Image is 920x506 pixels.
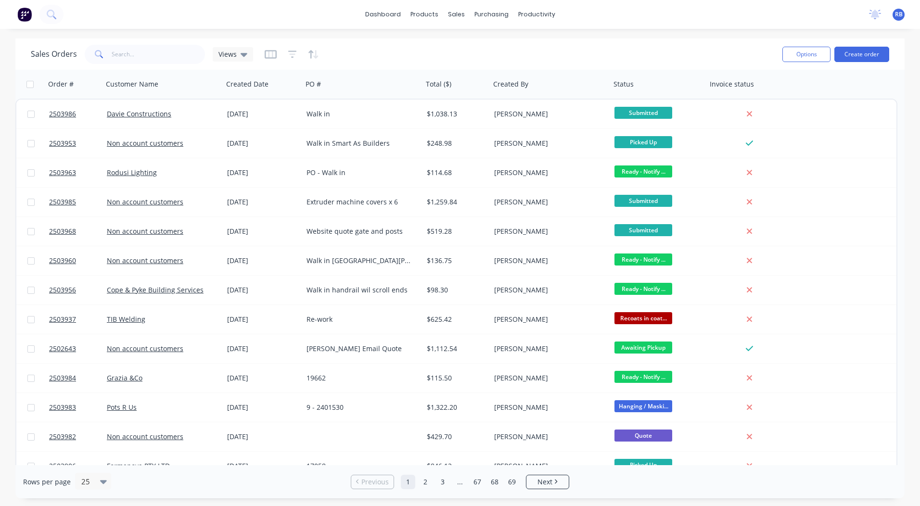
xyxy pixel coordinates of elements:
[49,100,107,128] a: 2503986
[49,285,76,295] span: 2503956
[49,461,76,471] span: 2503906
[107,139,183,148] a: Non account customers
[307,285,413,295] div: Walk in handrail wil scroll ends
[613,79,634,89] div: Status
[107,432,183,441] a: Non account customers
[494,315,601,324] div: [PERSON_NAME]
[107,197,183,206] a: Non account customers
[614,400,672,412] span: Hanging / Maski...
[427,315,484,324] div: $625.42
[614,312,672,324] span: Recoats in coat...
[494,109,601,119] div: [PERSON_NAME]
[614,107,672,119] span: Submitted
[360,7,406,22] a: dashboard
[227,344,299,354] div: [DATE]
[49,315,76,324] span: 2503937
[614,253,672,266] span: Ready - Notify ...
[307,139,413,148] div: Walk in Smart As Builders
[470,475,485,489] a: Page 67
[227,403,299,412] div: [DATE]
[427,109,484,119] div: $1,038.13
[307,344,413,354] div: [PERSON_NAME] Email Quote
[494,139,601,148] div: [PERSON_NAME]
[227,373,299,383] div: [DATE]
[361,477,389,487] span: Previous
[418,475,433,489] a: Page 2
[443,7,470,22] div: sales
[307,461,413,471] div: 17058
[427,168,484,177] div: $114.68
[307,197,413,207] div: Extruder machine covers x 6
[107,344,183,353] a: Non account customers
[494,432,601,442] div: [PERSON_NAME]
[427,373,484,383] div: $115.50
[307,315,413,324] div: Re-work
[49,197,76,207] span: 2503985
[227,109,299,119] div: [DATE]
[494,461,601,471] div: [PERSON_NAME]
[227,285,299,295] div: [DATE]
[494,256,601,266] div: [PERSON_NAME]
[614,224,672,236] span: Submitted
[49,158,107,187] a: 2503963
[614,371,672,383] span: Ready - Notify ...
[227,432,299,442] div: [DATE]
[513,7,560,22] div: productivity
[494,285,601,295] div: [PERSON_NAME]
[614,430,672,442] span: Quote
[307,109,413,119] div: Walk in
[107,256,183,265] a: Non account customers
[427,285,484,295] div: $98.30
[107,285,204,294] a: Cope & Pyke Building Services
[49,139,76,148] span: 2503953
[227,461,299,471] div: [DATE]
[526,477,569,487] a: Next page
[614,459,672,471] span: Picked Up
[614,283,672,295] span: Ready - Notify ...
[426,79,451,89] div: Total ($)
[49,188,107,216] a: 2503985
[227,227,299,236] div: [DATE]
[307,373,413,383] div: 19662
[710,79,754,89] div: Invoice status
[218,49,237,59] span: Views
[427,197,484,207] div: $1,259.84
[537,477,552,487] span: Next
[107,403,137,412] a: Pots R Us
[306,79,321,89] div: PO #
[494,373,601,383] div: [PERSON_NAME]
[49,168,76,177] span: 2503963
[307,403,413,412] div: 9 - 2401530
[226,79,268,89] div: Created Date
[435,475,450,489] a: Page 3
[307,227,413,236] div: Website quote gate and posts
[49,256,76,266] span: 2503960
[494,344,601,354] div: [PERSON_NAME]
[401,475,415,489] a: Page 1 is your current page
[49,344,76,354] span: 2502643
[49,422,107,451] a: 2503982
[23,477,71,487] span: Rows per page
[49,305,107,334] a: 2503937
[106,79,158,89] div: Customer Name
[614,195,672,207] span: Submitted
[49,403,76,412] span: 2503983
[107,461,170,470] a: Formanova PTY LTD
[49,432,76,442] span: 2503982
[494,197,601,207] div: [PERSON_NAME]
[427,227,484,236] div: $519.28
[49,217,107,246] a: 2503968
[493,79,528,89] div: Created By
[505,475,519,489] a: Page 69
[48,79,74,89] div: Order #
[614,136,672,148] span: Picked Up
[487,475,502,489] a: Page 68
[427,432,484,442] div: $429.70
[227,168,299,177] div: [DATE]
[49,246,107,275] a: 2503960
[347,475,573,489] ul: Pagination
[49,227,76,236] span: 2503968
[112,45,205,64] input: Search...
[49,393,107,422] a: 2503983
[453,475,467,489] a: Jump forward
